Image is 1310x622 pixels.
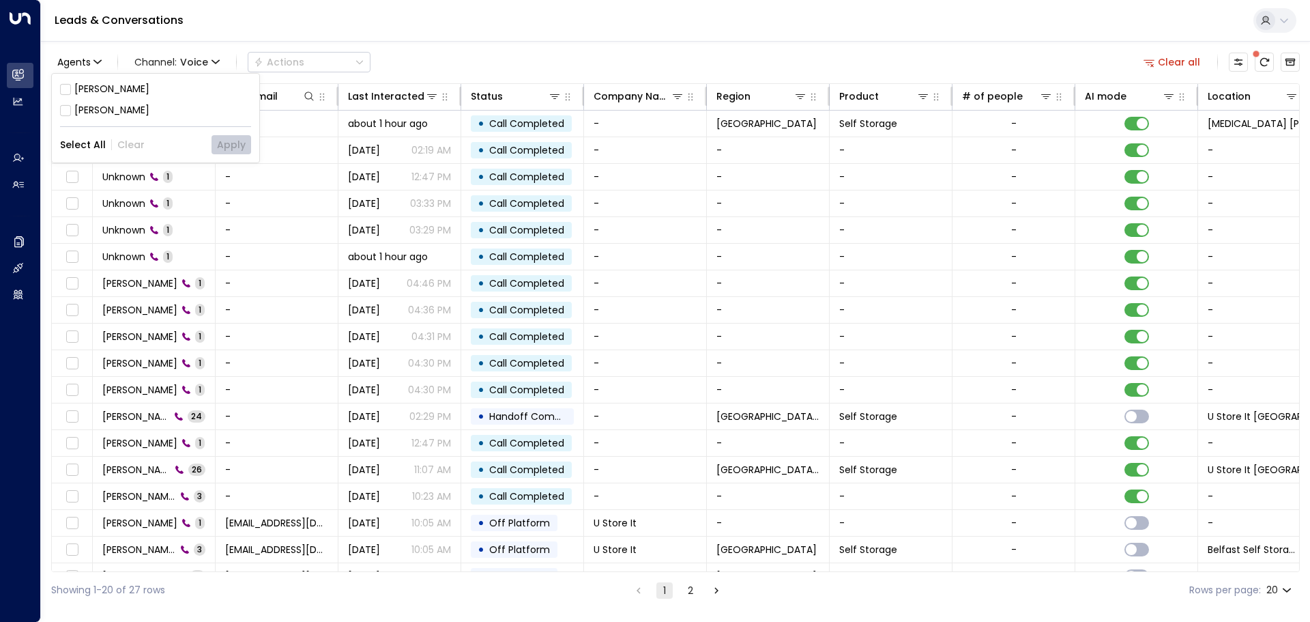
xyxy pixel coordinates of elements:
[60,139,106,150] button: Select All
[117,139,145,150] button: Clear
[60,82,251,96] div: [PERSON_NAME]
[60,103,251,117] div: [PERSON_NAME]
[74,103,149,117] div: [PERSON_NAME]
[74,82,149,96] div: [PERSON_NAME]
